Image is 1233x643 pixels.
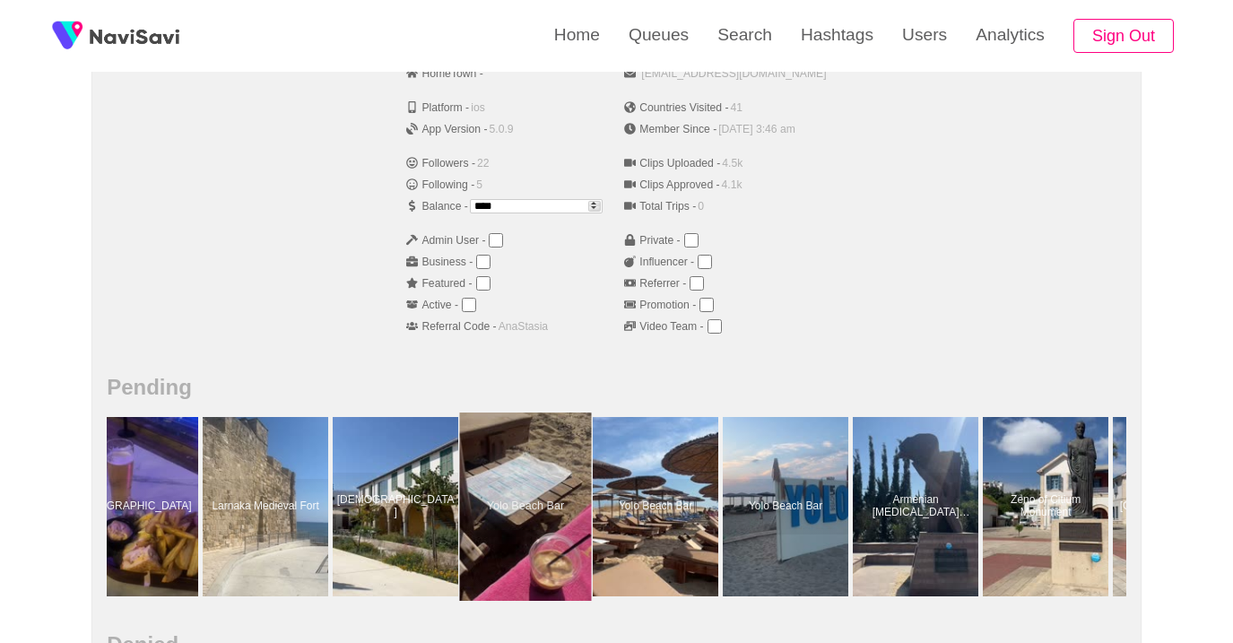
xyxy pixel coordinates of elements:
[471,101,485,114] span: ios
[499,320,549,333] span: AnaStasia
[406,320,496,333] span: Referral Code -
[641,67,826,80] span: [EMAIL_ADDRESS][DOMAIN_NAME]
[477,157,490,169] span: 22
[490,123,514,135] span: 5.0.9
[853,417,983,596] a: Armenian [MEDICAL_DATA] memorialArmenian Genocide memorial
[731,101,743,114] span: 41
[624,178,719,191] span: Clips Approved -
[463,417,593,596] a: Yolo Beach BarYolo Beach Bar
[722,157,742,169] span: 4.5k
[624,234,680,247] span: Private -
[624,256,694,268] span: Influencer -
[406,299,458,311] span: Active -
[698,200,704,213] span: 0
[406,178,474,191] span: Following -
[624,123,716,135] span: Member Since -
[983,417,1113,596] a: Zeno of Citium MonumentZeno of Citium Monument
[624,299,696,311] span: Promotion -
[406,67,482,80] span: HomeTown -
[406,256,473,268] span: Business -
[90,27,179,45] img: fireSpot
[722,178,742,191] span: 4.1k
[333,417,463,596] a: [DEMOGRAPHIC_DATA]Zouhouri Mosque
[476,178,482,191] span: 5
[723,417,853,596] a: Yolo Beach BarYolo Beach Bar
[73,417,203,596] a: [GEOGRAPHIC_DATA]Columbia Beach Resort
[107,375,1126,400] h2: Pending
[45,13,90,58] img: fireSpot
[406,123,487,135] span: App Version -
[203,417,333,596] a: Larnaka Medieval FortLarnaka Medieval Fort
[1073,19,1174,54] button: Sign Out
[718,123,795,135] span: [DATE] 3:46 am
[406,157,475,169] span: Followers -
[406,234,485,247] span: Admin User -
[593,417,723,596] a: Yolo Beach BarYolo Beach Bar
[624,157,720,169] span: Clips Uploaded -
[624,101,728,114] span: Countries Visited -
[406,101,469,114] span: Platform -
[624,320,703,333] span: Video Team -
[624,277,686,290] span: Referrer -
[406,200,467,213] span: Balance -
[406,277,472,290] span: Featured -
[624,200,696,213] span: Total Trips -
